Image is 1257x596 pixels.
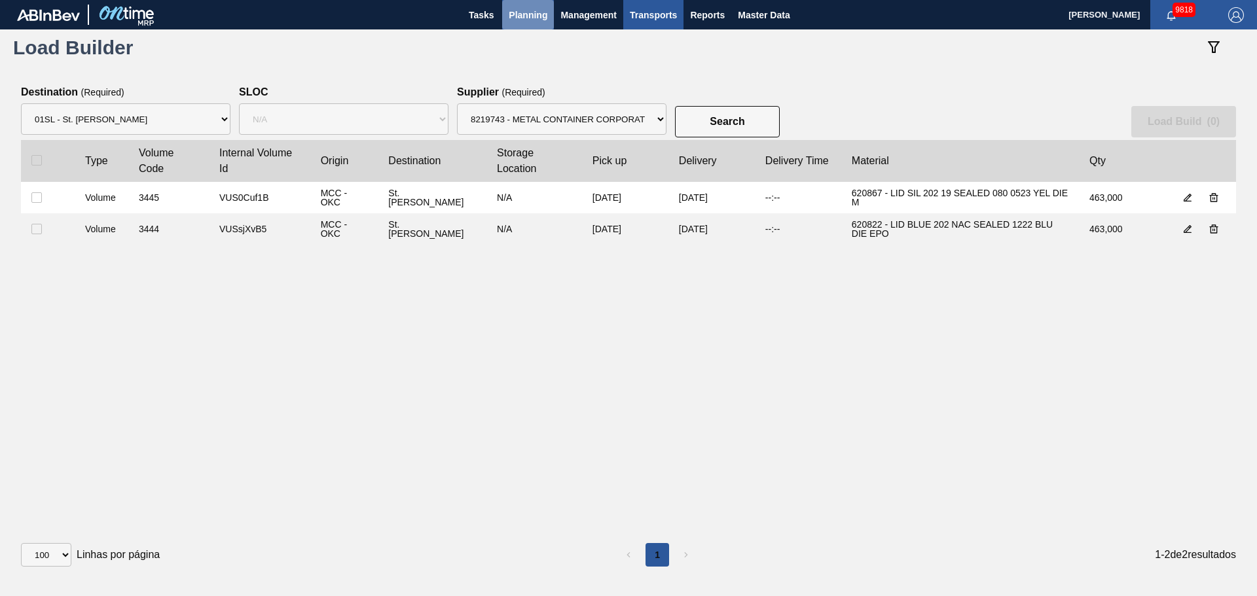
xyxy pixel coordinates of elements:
[592,153,627,169] clb-text: Pick up
[1173,3,1195,17] span: 9818
[388,153,441,169] clb-text: Destination
[17,9,80,21] img: TNhmsLtSVTkK8tSr43FrP2fwEKptu5GPRR3wAAAABJRU5ErkJggg==
[128,182,209,213] clb-table-tbody-cell: 3445
[321,153,349,169] clb-text: Origin
[209,182,310,213] clb-table-tbody-cell: VUS0Cuf1B
[378,213,486,245] clb-table-tbody-cell: St. [PERSON_NAME]
[841,213,1079,245] clb-table-tbody-cell: 620822 - LID BLUE 202 NAC SEALED 1222 BLU DIE EPO
[1079,213,1165,245] clb-table-tbody-cell: 463,000
[85,153,108,169] clb-text: Type
[467,7,496,23] span: Tasks
[668,213,755,245] clb-table-tbody-cell: [DATE]
[13,40,314,55] h1: Load Builder
[1079,182,1165,213] clb-table-tbody-cell: 463,000
[755,213,841,245] clb-table-tbody-cell: --:--
[852,153,889,169] clb-text: Material
[209,213,310,245] clb-table-tbody-cell: VUSsjXvB5
[139,145,198,177] clb-text: Volume Code
[310,182,378,213] clb-table-tbody-cell: MCC - OKC
[75,182,128,213] clb-table-tbody-cell: Volume
[738,7,790,23] span: Master Data
[755,182,841,213] clb-table-tbody-cell: --:--
[582,213,668,245] clb-table-tbody-cell: [DATE]
[219,145,300,177] clb-text: Internal Volume Id
[765,153,829,169] clb-text: Delivery Time
[486,182,582,213] clb-table-tbody-cell: N/A
[1228,7,1244,23] img: Logout
[1131,106,1236,137] clb-button: Load Build
[675,106,780,137] clb-button: Search
[668,182,755,213] clb-table-tbody-cell: [DATE]
[1089,153,1106,169] clb-text: Qty
[841,182,1079,213] clb-table-tbody-cell: 620867 - LID SIL 202 19 SEALED 080 0523 YEL DIE M
[679,153,717,169] clb-text: Delivery
[509,7,547,23] span: Planning
[128,213,209,245] clb-table-tbody-cell: 3444
[1150,6,1192,24] button: Notifications
[690,7,725,23] span: Reports
[582,182,668,213] clb-table-tbody-cell: [DATE]
[630,7,677,23] span: Transports
[497,145,572,177] clb-text: Storage Location
[486,213,582,245] clb-table-tbody-cell: N/A
[560,7,617,23] span: Management
[378,182,486,213] clb-table-tbody-cell: St. [PERSON_NAME]
[75,213,128,245] clb-table-tbody-cell: Volume
[310,213,378,245] clb-table-tbody-cell: MCC - OKC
